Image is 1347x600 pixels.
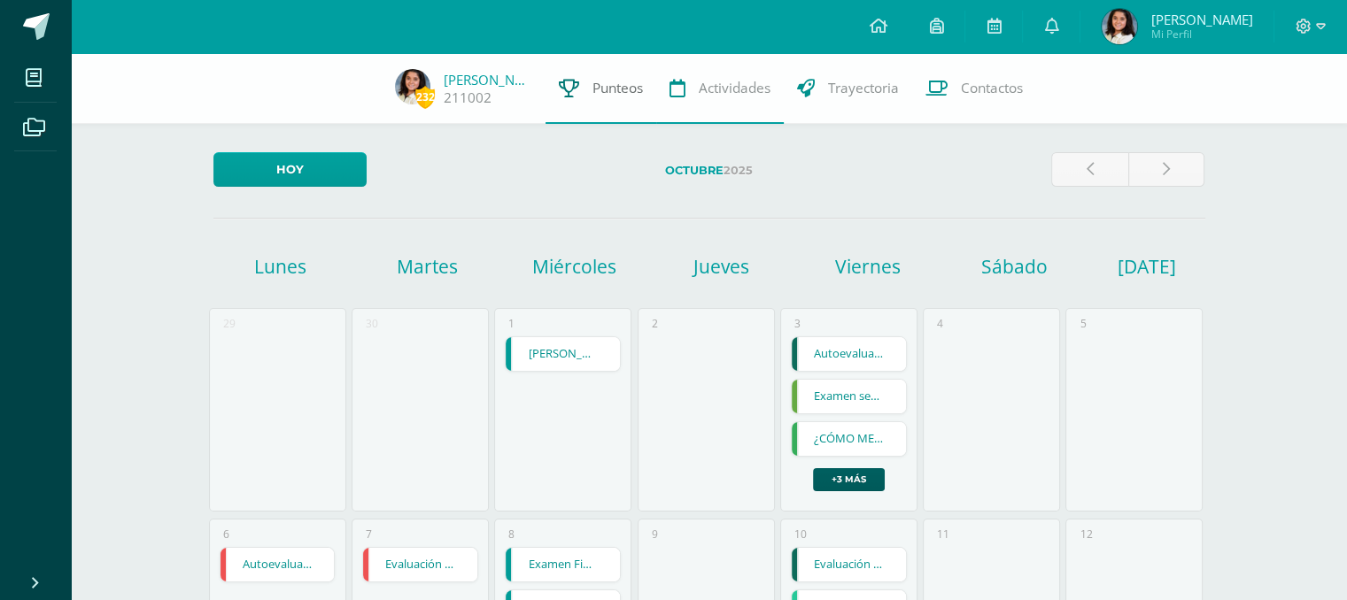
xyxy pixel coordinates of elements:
[794,316,801,331] div: 3
[937,527,949,542] div: 11
[592,79,643,97] span: Punteos
[656,53,784,124] a: Actividades
[221,548,335,581] a: Autoevaluación IV Unidad
[1080,527,1092,542] div: 12
[210,254,352,279] h1: Lunes
[944,254,1086,279] h1: Sábado
[937,316,943,331] div: 4
[415,86,435,108] span: 232
[1118,254,1140,279] h1: [DATE]
[444,88,492,107] a: 211002
[366,316,378,331] div: 30
[792,380,906,413] a: Examen semana 8
[797,254,939,279] h1: Viernes
[813,468,885,491] a: +3 más
[505,336,621,372] div: EFRAÍN RECINOS | Tarea
[508,316,515,331] div: 1
[652,316,658,331] div: 2
[650,254,792,279] h1: Jueves
[381,152,1037,188] label: 2025
[791,336,907,372] div: Autoevaluación | Tarea
[546,53,656,124] a: Punteos
[665,164,724,177] strong: Octubre
[791,379,907,414] div: Examen semana 8 | Tarea
[699,79,770,97] span: Actividades
[357,254,499,279] h1: Martes
[506,337,620,371] a: [PERSON_NAME]
[1080,316,1086,331] div: 5
[395,69,430,104] img: b1a98682b5ccfa9c73447b8457ff4ca3.png
[220,547,336,582] div: Autoevaluación IV Unidad | Tarea
[792,422,906,456] a: ¿CÓMO ME VEO EN 5 AÑOS EN DIVERSOS ÁMBITOS?
[792,548,906,581] a: Evaluación de Unidad
[912,53,1036,124] a: Contactos
[1150,11,1252,28] span: [PERSON_NAME]
[223,527,229,542] div: 6
[505,547,621,582] div: Examen Final | Tarea
[363,548,477,581] a: Evaluación Final IV Unidad
[784,53,912,124] a: Trayectoria
[444,71,532,88] a: [PERSON_NAME]
[961,79,1023,97] span: Contactos
[791,421,907,457] div: ¿CÓMO ME VEO EN 5 AÑOS EN DIVERSOS ÁMBITOS? | Tarea
[652,527,658,542] div: 9
[362,547,478,582] div: Evaluación Final IV Unidad | Tarea
[794,527,807,542] div: 10
[223,316,236,331] div: 29
[1150,27,1252,42] span: Mi Perfil
[506,548,620,581] a: Examen Final
[791,547,907,582] div: Evaluación de Unidad | Tarea
[792,337,906,371] a: Autoevaluación
[503,254,645,279] h1: Miércoles
[366,527,372,542] div: 7
[828,79,899,97] span: Trayectoria
[1102,9,1137,44] img: b1a98682b5ccfa9c73447b8457ff4ca3.png
[213,152,367,187] a: Hoy
[508,527,515,542] div: 8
